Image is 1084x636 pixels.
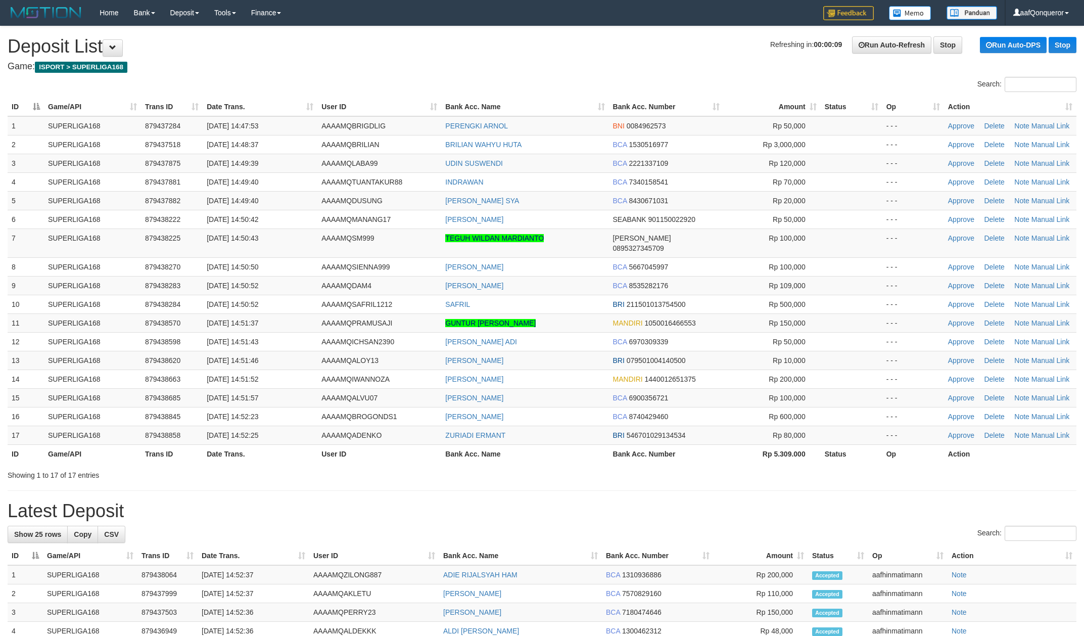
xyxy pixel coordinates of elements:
th: Trans ID [141,444,203,463]
span: Copy 7340158541 to clipboard [629,178,668,186]
a: Delete [984,263,1004,271]
th: Game/API: activate to sort column ascending [44,98,141,116]
span: Copy 6970309339 to clipboard [629,338,668,346]
span: BRI [613,300,625,308]
span: 879438620 [145,356,180,365]
td: 7 [8,229,44,257]
span: Copy 079501004140500 to clipboard [627,356,686,365]
th: Action: activate to sort column ascending [944,98,1076,116]
a: UDIN SUSWENDI [445,159,503,167]
a: Note [1014,263,1029,271]
a: [PERSON_NAME] [445,282,503,290]
a: Approve [948,282,974,290]
a: Delete [984,413,1004,421]
span: AAAAMQPRAMUSAJI [321,319,392,327]
span: AAAAMQICHSAN2390 [321,338,394,346]
a: Delete [984,394,1004,402]
th: ID: activate to sort column descending [8,98,44,116]
a: Delete [984,431,1004,439]
th: Op: activate to sort column ascending [868,547,948,565]
td: - - - [882,257,944,276]
span: [DATE] 14:51:43 [207,338,258,346]
span: [DATE] 14:52:25 [207,431,258,439]
a: Note [1014,413,1029,421]
span: Copy 1440012651375 to clipboard [645,375,696,383]
span: [DATE] 14:51:37 [207,319,258,327]
span: AAAAMQSAFRIL1212 [321,300,392,308]
td: - - - [882,388,944,407]
span: [DATE] 14:51:46 [207,356,258,365]
a: Approve [948,122,974,130]
img: MOTION_logo.png [8,5,84,20]
th: Bank Acc. Name [441,444,608,463]
span: Rp 109,000 [769,282,805,290]
span: Copy 211501013754500 to clipboard [627,300,686,308]
span: BCA [613,178,627,186]
a: Stop [1049,37,1076,53]
th: Rp 5.309.000 [724,444,821,463]
a: ALDI [PERSON_NAME] [443,627,519,635]
span: Copy 8740429460 to clipboard [629,413,668,421]
span: Copy 901150022920 to clipboard [648,215,695,223]
a: Approve [948,338,974,346]
span: AAAAMQTUANTAKUR88 [321,178,402,186]
a: Approve [948,375,974,383]
a: Delete [984,122,1004,130]
a: [PERSON_NAME] [445,263,503,271]
th: ID [8,444,44,463]
span: SEABANK [613,215,646,223]
th: Bank Acc. Name: activate to sort column ascending [439,547,602,565]
a: Approve [948,159,974,167]
td: 14 [8,370,44,388]
input: Search: [1005,77,1076,92]
span: 879437518 [145,141,180,149]
td: - - - [882,135,944,154]
th: User ID: activate to sort column ascending [309,547,439,565]
a: SAFRIL [445,300,470,308]
td: - - - [882,426,944,444]
span: 879438222 [145,215,180,223]
td: SUPERLIGA168 [44,154,141,172]
td: SUPERLIGA168 [44,135,141,154]
span: Copy 0895327345709 to clipboard [613,244,664,252]
span: [PERSON_NAME] [613,234,671,242]
span: 879438858 [145,431,180,439]
span: AAAAMQALOY13 [321,356,379,365]
a: GUNTUR [PERSON_NAME] [445,319,536,327]
a: Note [952,571,967,579]
td: SUPERLIGA168 [44,295,141,313]
th: Date Trans.: activate to sort column ascending [198,547,309,565]
span: 879437881 [145,178,180,186]
th: Status: activate to sort column ascending [808,547,868,565]
span: CSV [104,530,119,538]
td: SUPERLIGA168 [44,388,141,407]
span: [DATE] 14:48:37 [207,141,258,149]
span: BNI [613,122,625,130]
td: 16 [8,407,44,426]
input: Search: [1005,526,1076,541]
span: 879438845 [145,413,180,421]
span: AAAAMQBRILIAN [321,141,379,149]
span: BCA [613,197,627,205]
a: Manual Link [1031,215,1070,223]
a: Manual Link [1031,234,1070,242]
td: 3 [8,154,44,172]
span: BRI [613,356,625,365]
td: - - - [882,229,944,257]
span: ISPORT > SUPERLIGA168 [35,62,127,73]
a: Manual Link [1031,122,1070,130]
th: Game/API [44,444,141,463]
a: Delete [984,356,1004,365]
a: Note [1014,215,1029,223]
td: 11 [8,313,44,332]
a: [PERSON_NAME] [445,394,503,402]
a: Approve [948,141,974,149]
a: Note [952,627,967,635]
th: Bank Acc. Number: activate to sort column ascending [609,98,724,116]
span: Refreshing in: [770,40,842,49]
a: Stop [933,36,962,54]
a: Note [952,589,967,598]
a: Approve [948,178,974,186]
td: SUPERLIGA168 [44,257,141,276]
a: [PERSON_NAME] [445,375,503,383]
